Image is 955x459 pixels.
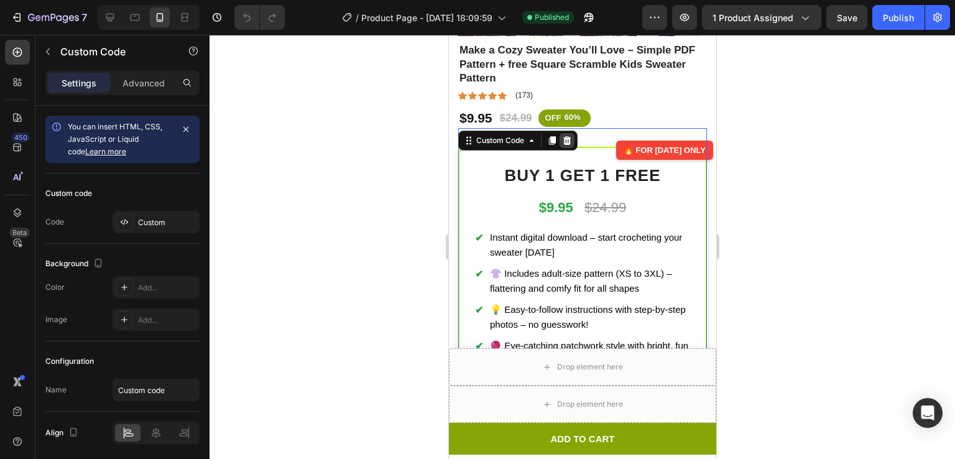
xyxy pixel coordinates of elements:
div: Undo/Redo [234,5,285,30]
div: Custom [138,217,196,228]
div: Configuration [45,356,94,367]
span: 1 product assigned [713,11,793,24]
div: 450 [12,132,30,142]
p: Advanced [122,76,165,90]
div: Background [45,256,106,272]
button: 7 [5,5,93,30]
div: Add... [138,315,196,326]
div: Code [45,216,64,228]
button: Save [826,5,867,30]
button: Publish [872,5,925,30]
div: Open Intercom Messenger [913,398,943,428]
span: Published [535,12,569,23]
div: Align [45,425,81,442]
span: / [356,11,359,24]
span: Save [837,12,857,23]
span: You can insert HTML, CSS, JavaScript or Liquid code [68,122,162,156]
div: Name [45,384,67,396]
div: Add... [138,282,196,294]
span: Product Page - [DATE] 18:09:59 [361,11,492,24]
div: Publish [883,11,914,24]
div: Color [45,282,65,293]
p: Custom Code [60,44,166,59]
p: 7 [81,10,87,25]
div: Custom code [45,188,92,199]
div: Beta [9,228,30,238]
iframe: Design area [449,35,716,459]
a: Learn more [85,147,126,156]
button: 1 product assigned [702,5,821,30]
div: Image [45,314,67,325]
p: Settings [62,76,96,90]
